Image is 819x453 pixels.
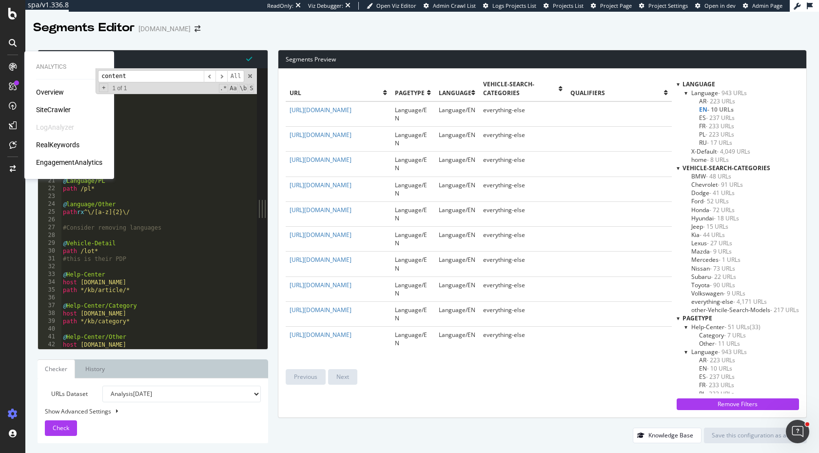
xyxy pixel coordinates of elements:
div: EngagementAnalytics [36,158,102,167]
span: 1 of 1 [108,84,131,92]
span: - 90 URLs [710,281,735,289]
span: Click to filter Vehicle-Search-Categories on Nissan [691,264,735,273]
div: 41 [38,333,61,341]
div: SiteCrawler [36,105,71,115]
a: [URL][DOMAIN_NAME] [290,331,351,339]
div: RealKeywords [36,140,79,150]
span: everything-else [483,156,525,164]
div: 42 [38,341,61,349]
span: Projects List [553,2,584,9]
span: everything-else [483,131,525,139]
span: everything-else [483,181,525,189]
span: Click to filter Vehicle-Search-Categories on Jeep [691,222,728,231]
input: Search for [98,70,204,82]
a: Admin Crawl List [424,2,476,10]
span: Language [682,80,715,88]
div: 33 [38,271,61,278]
span: - 223 URLs [705,390,734,398]
span: Language/EN [439,206,475,214]
span: - 237 URLs [706,114,735,122]
a: [URL][DOMAIN_NAME] [290,206,351,214]
span: - 4,049 URLs [717,147,750,156]
span: Language/EN [395,281,427,297]
button: Remove Filters [677,398,799,410]
div: ReadOnly: [267,2,293,10]
span: Language/EN [395,256,427,272]
a: [URL][DOMAIN_NAME] [290,131,351,139]
div: LogAnalyzer [36,122,74,132]
span: - 237 URLs [706,373,735,381]
div: 30 [38,247,61,255]
a: Logs Projects List [483,2,536,10]
span: - 7 URLs [724,331,746,339]
span: Project Settings [648,2,688,9]
span: Click to filter pagetype on Help-Center/Category [699,331,746,339]
span: Language/EN [395,206,427,222]
span: everything-else [483,231,525,239]
a: [URL][DOMAIN_NAME] [290,281,351,289]
span: Click to filter Language on Language/RU [699,138,732,147]
span: - 943 URLs [718,89,747,97]
span: everything-else [483,281,525,289]
span: Language [439,89,471,97]
span: - 233 URLs [705,381,734,389]
span: pagetype [682,314,712,322]
span: - 22 URLs [711,273,736,281]
span: Open in dev [704,2,736,9]
div: Previous [294,373,317,381]
span: - 223 URLs [706,356,735,364]
span: Click to filter Language on Language/PL [699,130,734,138]
span: Language/EN [395,131,427,147]
span: Language/EN [439,106,475,114]
div: 38 [38,310,61,317]
span: Syntax is valid [246,54,252,63]
span: Search In Selection [249,84,254,93]
span: qualifiers [570,89,664,97]
div: Analytics [36,63,102,71]
span: Open Viz Editor [376,2,416,9]
div: 22 [38,185,61,193]
span: Language/EN [395,231,427,247]
span: Click to filter Vehicle-Search-Categories on Hyundai [691,214,739,222]
div: 23 [38,193,61,200]
div: Remove Filters [682,400,793,408]
span: CaseSensitive Search [229,84,237,93]
span: Click to filter Vehicle-Search-Categories on Honda [691,206,735,214]
div: 36 [38,294,61,302]
span: - 51 URLs [724,323,750,331]
span: Click to filter Vehicle-Search-Categories on Mercedes [691,256,741,264]
a: [URL][DOMAIN_NAME] [290,231,351,239]
span: Click to filter Language on home [691,156,729,164]
span: - 17 URLs [707,138,732,147]
span: - 10 URLs [707,105,734,114]
div: 28 [38,232,61,239]
span: Click to filter Vehicle-Search-Categories on Dodge [691,189,735,197]
div: [DOMAIN_NAME] [138,24,191,34]
span: Admin Page [752,2,782,9]
span: Language/EN [439,131,475,139]
a: [URL][DOMAIN_NAME] [290,181,351,189]
a: Project Settings [639,2,688,10]
div: 27 [38,224,61,232]
span: Click to filter pagetype on Help-Center and its children [691,323,750,331]
span: - 9 URLs [710,247,732,256]
span: Click to filter Language on Language and its children [691,89,747,97]
span: ​ [204,70,215,82]
a: Open in dev [695,2,736,10]
a: Open Viz Editor [367,2,416,10]
span: Click to filter Language on Language/AR [699,97,735,105]
span: Language/EN [395,181,427,197]
div: 25 [38,208,61,216]
span: Click to filter Vehicle-Search-Categories on Subaru [691,273,736,281]
span: - 48 URLs [706,172,731,180]
div: Show Advanced Settings [38,407,253,415]
span: Click to filter Vehicle-Search-Categories on Chevrolet [691,180,743,189]
span: Click to filter Vehicle-Search-Categories on other-Vehcile-Search-Models [691,306,799,314]
span: - 10 URLs [707,364,732,373]
span: everything-else [483,306,525,314]
div: Overview [36,87,64,97]
span: Language/EN [439,181,475,189]
span: - 52 URLs [703,197,729,205]
span: Language/EN [395,331,427,347]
